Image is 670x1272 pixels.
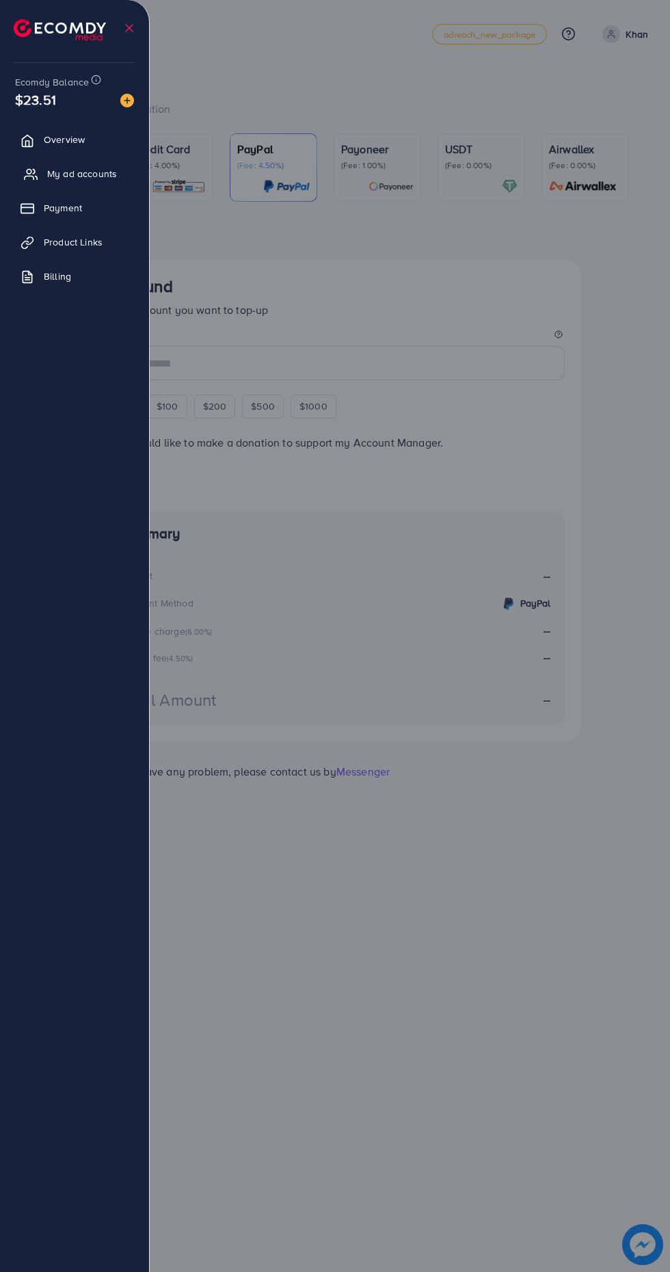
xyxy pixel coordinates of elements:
[15,90,56,109] span: $23.51
[44,133,85,146] span: Overview
[10,263,139,290] a: Billing
[10,126,139,153] a: Overview
[10,160,139,187] a: My ad accounts
[47,167,117,181] span: My ad accounts
[120,94,134,107] img: image
[10,194,139,222] a: Payment
[10,228,139,256] a: Product Links
[14,19,106,40] img: logo
[44,269,71,283] span: Billing
[44,201,82,215] span: Payment
[15,75,89,89] span: Ecomdy Balance
[44,235,103,249] span: Product Links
